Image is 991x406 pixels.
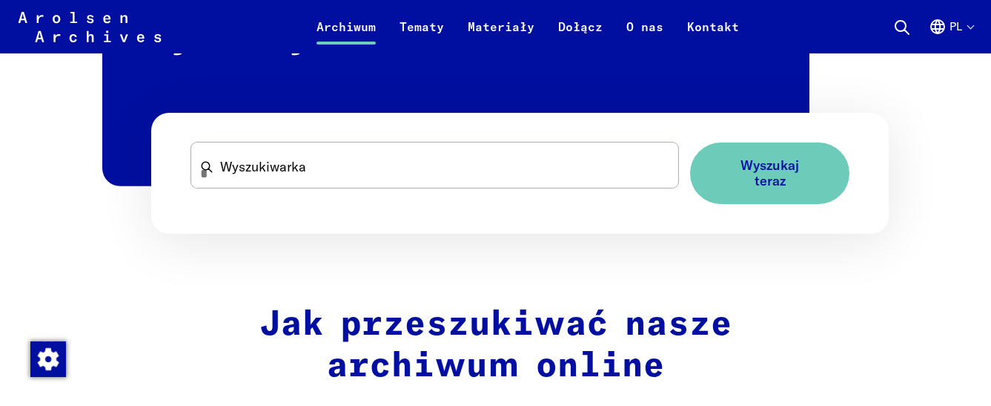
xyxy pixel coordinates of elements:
[305,18,388,53] a: Archiwum
[305,9,751,45] nav: Podstawowy
[614,18,675,53] a: O nas
[456,18,546,53] a: Materiały
[929,18,973,53] button: Polski, wybór języka
[726,158,814,189] span: Wyszukaj teraz
[30,341,65,376] div: Zmienić zgodę
[182,305,809,387] h2: Jak przeszukiwać nasze archiwum online
[546,18,614,53] a: Dołącz
[675,18,751,53] a: Kontakt
[690,143,849,204] button: Wyszukaj teraz
[388,18,456,53] a: Tematy
[30,341,66,377] img: Zmienić zgodę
